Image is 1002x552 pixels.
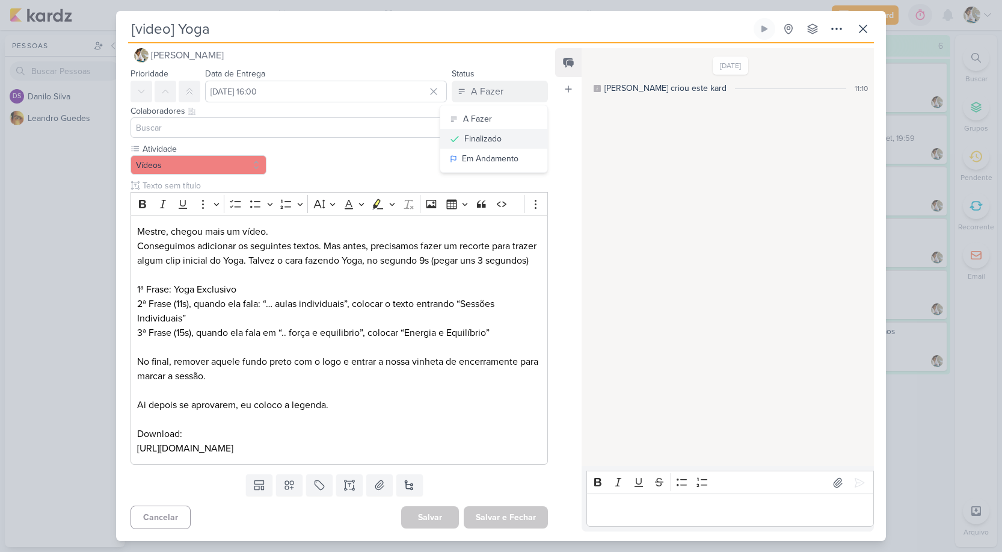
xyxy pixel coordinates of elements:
[604,82,727,95] div: [PERSON_NAME] criou este kard
[586,471,874,494] div: Editor toolbar
[452,81,548,102] button: A Fazer
[586,494,874,527] div: Editor editing area: main
[131,192,548,216] div: Editor toolbar
[452,69,475,79] label: Status
[151,48,224,63] span: [PERSON_NAME]
[141,143,266,155] label: Atividade
[131,105,548,117] div: Colaboradores
[134,120,545,135] input: Buscar
[137,225,541,239] p: Mestre, chegou mais um vídeo.
[463,113,492,125] div: A Fazer
[760,24,769,34] div: Ligar relógio
[131,45,548,66] button: [PERSON_NAME]
[855,83,868,94] div: 11:10
[440,109,547,129] button: A Fazer
[137,326,541,340] p: 3ª Frase (15s), quando ela fala em “.. força e equilibrio”, colocar “Energia e Equilíbrio”
[137,441,541,456] p: [URL][DOMAIN_NAME]
[128,18,751,40] input: Kard Sem Título
[134,48,149,63] img: Raphael Simas
[131,155,266,175] button: Vídeos
[440,149,547,169] button: Em Andamento
[205,81,447,102] input: Select a date
[140,179,548,192] input: Texto sem título
[464,132,502,145] div: Finalizado
[131,506,191,529] button: Cancelar
[137,398,541,412] p: Ai depois se aprovarem, eu coloco a legenda.
[131,216,548,465] div: Editor editing area: main
[137,297,541,326] p: 2ª Frase (11s), quando ela fala: “… aulas individuais”, colocar o texto entrando “Sessões Individ...
[137,427,541,441] p: Download:
[137,355,541,383] p: No final, remover aquele fundo preto com o logo e entrar a nossa vinheta de encerramente para mar...
[462,152,518,165] div: Em Andamento
[471,84,503,99] div: A Fazer
[205,69,265,79] label: Data de Entrega
[440,129,547,149] button: Finalizado
[131,69,168,79] label: Prioridade
[137,239,541,268] p: Conseguimos adicionar os seguintes textos. Mas antes, precisamos fazer um recorte para trazer alg...
[137,282,541,297] p: 1ª Frase: Yoga Exclusivo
